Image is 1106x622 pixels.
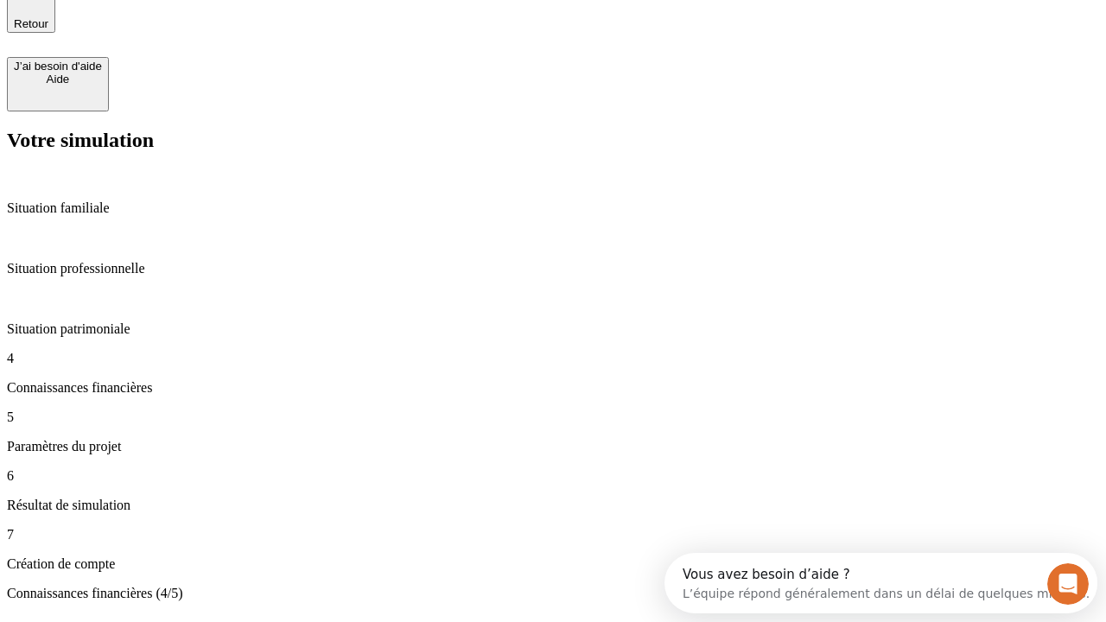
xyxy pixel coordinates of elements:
p: Création de compte [7,556,1099,572]
span: Retour [14,17,48,30]
div: Vous avez besoin d’aide ? [18,15,425,29]
p: Connaissances financières [7,380,1099,396]
p: 4 [7,351,1099,366]
div: J’ai besoin d'aide [14,60,102,73]
p: Paramètres du projet [7,439,1099,454]
p: Résultat de simulation [7,498,1099,513]
button: J’ai besoin d'aideAide [7,57,109,111]
div: L’équipe répond généralement dans un délai de quelques minutes. [18,29,425,47]
iframe: Intercom live chat [1047,563,1089,605]
p: 6 [7,468,1099,484]
div: Ouvrir le Messenger Intercom [7,7,476,54]
p: 7 [7,527,1099,543]
p: Situation patrimoniale [7,321,1099,337]
p: 5 [7,409,1099,425]
p: Situation familiale [7,200,1099,216]
p: Situation professionnelle [7,261,1099,276]
h2: Votre simulation [7,129,1099,152]
iframe: Intercom live chat discovery launcher [664,553,1097,613]
div: Aide [14,73,102,86]
p: Connaissances financières (4/5) [7,586,1099,601]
